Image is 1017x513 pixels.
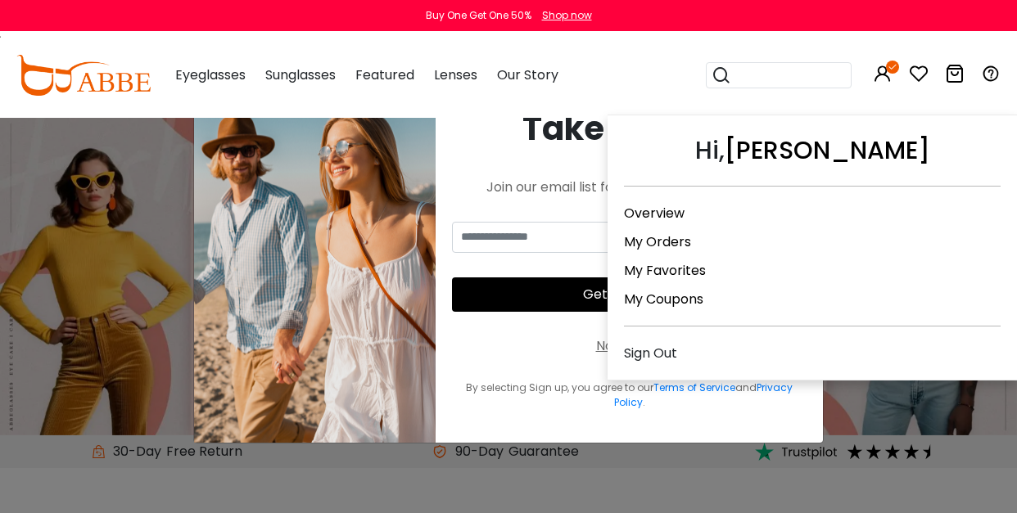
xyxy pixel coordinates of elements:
a: Shop now [534,8,592,22]
span: Sunglasses [265,65,336,84]
a: Overview [624,204,685,223]
span: Eyeglasses [175,65,246,84]
a: Terms of Service [653,380,735,394]
button: Get Code Now [452,277,807,312]
a: My Favorites [624,261,706,280]
span: Featured [355,65,414,84]
a: [PERSON_NAME] [725,133,930,168]
div: Join our email list for 30% off your first order! [452,178,807,197]
div: Hi, [624,132,1001,187]
div: Take 30% Off [452,104,807,153]
a: My Orders [624,232,691,251]
span: Lenses [434,65,477,84]
div: No Thanks [596,336,663,356]
span: Our Story [497,65,558,84]
div: Shop now [542,8,592,23]
a: Privacy Policy [614,380,793,409]
div: Buy One Get One 50% [426,8,531,23]
img: abbeglasses.com [16,55,151,96]
div: By selecting Sign up, you agree to our and . [452,380,807,410]
img: welcome [194,71,436,443]
a: My Coupons [624,290,703,308]
div: Sign Out [624,343,1001,363]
